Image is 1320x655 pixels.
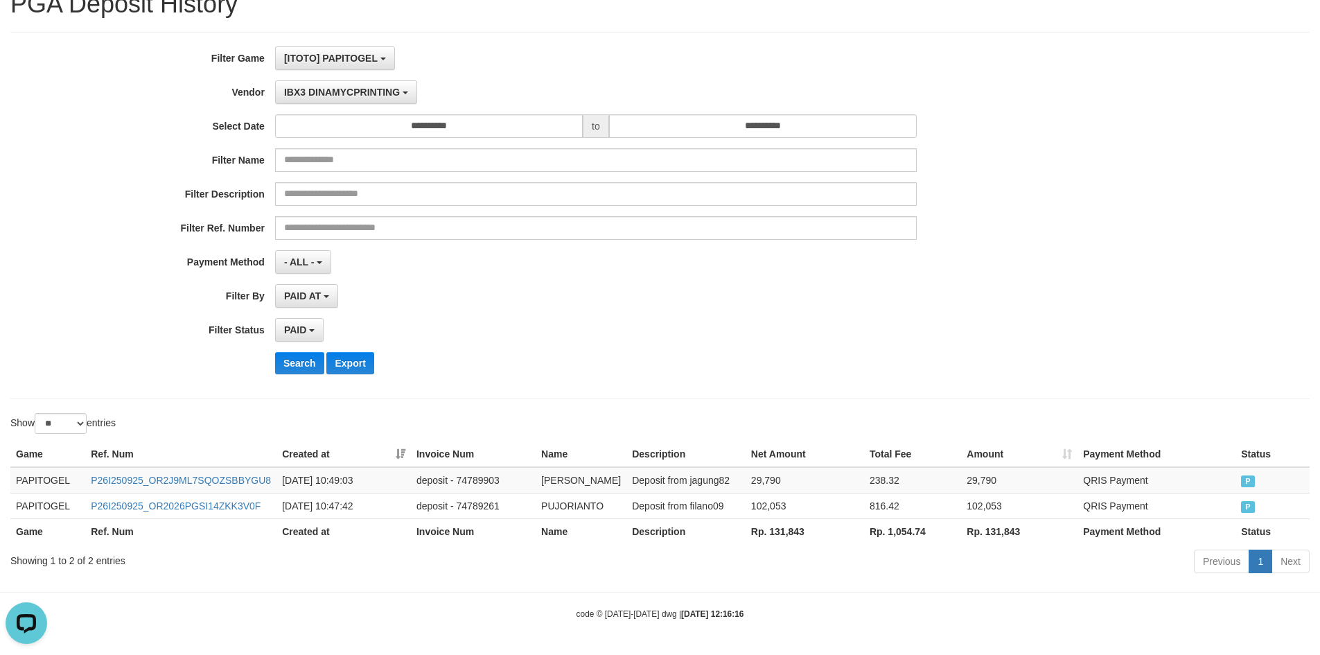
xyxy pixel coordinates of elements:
th: Net Amount [746,442,864,467]
td: 102,053 [961,493,1077,518]
td: deposit - 74789903 [411,467,536,494]
span: [ITOTO] PAPITOGEL [284,53,378,64]
span: PAID [1241,501,1255,513]
td: 29,790 [746,467,864,494]
a: 1 [1249,550,1272,573]
td: Deposit from filano09 [626,493,746,518]
button: PAID AT [275,284,338,308]
button: [ITOTO] PAPITOGEL [275,46,395,70]
small: code © [DATE]-[DATE] dwg | [577,609,744,619]
td: [PERSON_NAME] [536,467,626,494]
button: Open LiveChat chat widget [6,6,47,47]
a: Next [1271,550,1310,573]
td: deposit - 74789261 [411,493,536,518]
th: Created at [276,518,411,544]
th: Created at: activate to sort column ascending [276,442,411,467]
th: Rp. 1,054.74 [864,518,961,544]
th: Payment Method [1077,442,1235,467]
th: Invoice Num [411,442,536,467]
span: PAID AT [284,290,321,302]
td: 238.32 [864,467,961,494]
td: 102,053 [746,493,864,518]
strong: [DATE] 12:16:16 [681,609,743,619]
td: [DATE] 10:49:03 [276,467,411,494]
th: Invoice Num [411,518,536,544]
th: Rp. 131,843 [961,518,1077,544]
td: QRIS Payment [1077,493,1235,518]
th: Amount: activate to sort column ascending [961,442,1077,467]
a: P26I250925_OR2J9ML7SQOZSBBYGU8 [91,475,271,486]
th: Game [10,518,85,544]
th: Total Fee [864,442,961,467]
th: Rp. 131,843 [746,518,864,544]
th: Status [1235,442,1310,467]
th: Name [536,518,626,544]
span: PAID [1241,475,1255,487]
td: [DATE] 10:47:42 [276,493,411,518]
span: to [583,114,609,138]
td: QRIS Payment [1077,467,1235,494]
th: Status [1235,518,1310,544]
th: Ref. Num [85,442,276,467]
a: Previous [1194,550,1249,573]
th: Description [626,518,746,544]
td: PAPITOGEL [10,467,85,494]
span: - ALL - [284,256,315,268]
th: Ref. Num [85,518,276,544]
div: Showing 1 to 2 of 2 entries [10,548,540,568]
button: Search [275,352,324,374]
td: PUJORIANTO [536,493,626,518]
th: Description [626,442,746,467]
td: PAPITOGEL [10,493,85,518]
label: Show entries [10,413,116,434]
td: 816.42 [864,493,961,518]
a: P26I250925_OR2026PGSI14ZKK3V0F [91,500,261,512]
th: Game [10,442,85,467]
span: PAID [284,324,306,335]
td: Deposit from jagung82 [626,467,746,494]
button: Export [326,352,373,374]
button: PAID [275,318,324,342]
td: 29,790 [961,467,1077,494]
button: IBX3 DINAMYCPRINTING [275,80,417,104]
th: Payment Method [1077,518,1235,544]
select: Showentries [35,413,87,434]
button: - ALL - [275,250,331,274]
span: IBX3 DINAMYCPRINTING [284,87,400,98]
th: Name [536,442,626,467]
